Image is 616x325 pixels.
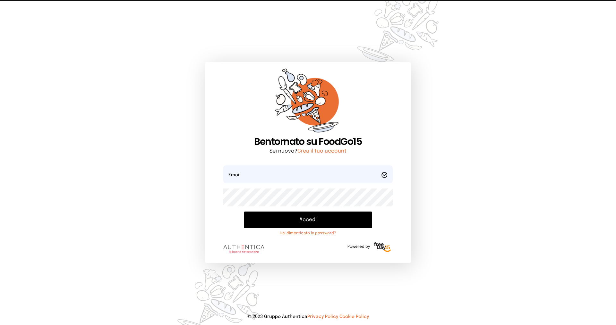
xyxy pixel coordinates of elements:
[307,314,338,319] a: Privacy Policy
[244,212,372,228] button: Accedi
[10,313,606,320] p: © 2023 Gruppo Authentica
[223,136,393,147] h1: Bentornato su FoodGo15
[223,245,264,253] img: logo.8f33a47.png
[244,231,372,236] a: Hai dimenticato la password?
[297,148,346,154] a: Crea il tuo account
[223,147,393,155] p: Sei nuovo?
[339,314,369,319] a: Cookie Policy
[372,241,393,254] img: logo-freeday.3e08031.png
[275,69,341,136] img: sticker-orange.65babaf.png
[347,244,370,249] span: Powered by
